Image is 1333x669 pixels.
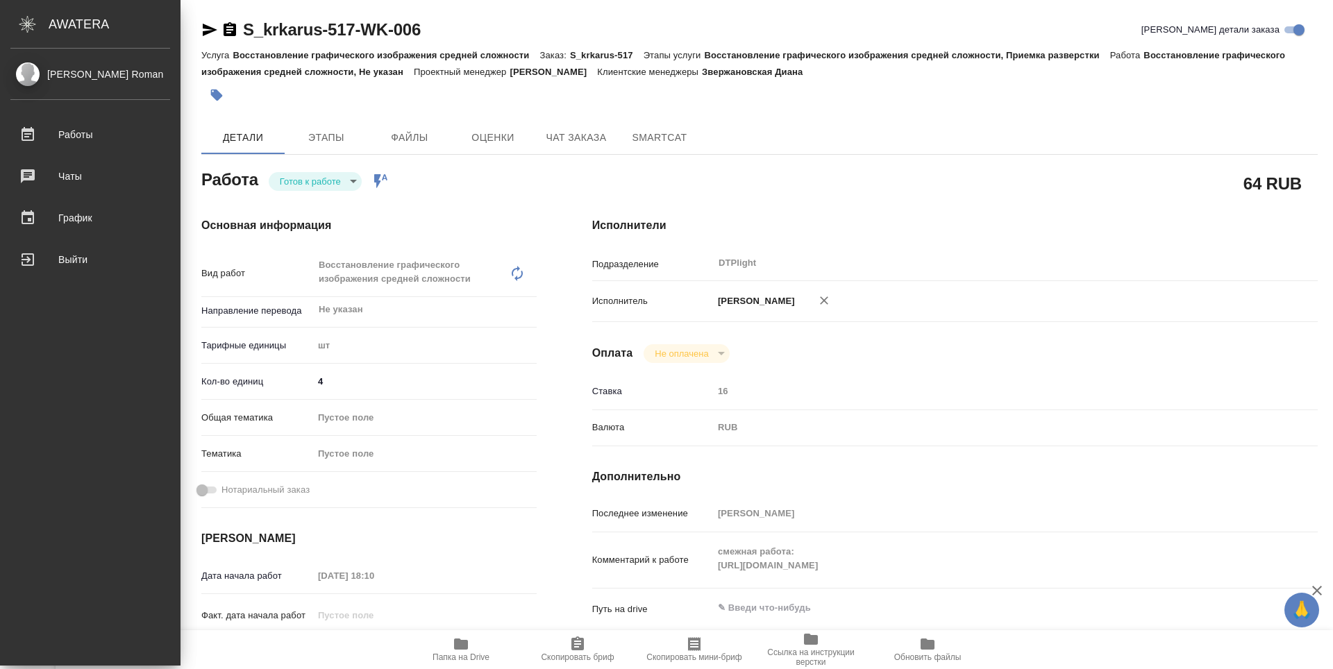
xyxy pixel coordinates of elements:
button: Папка на Drive [403,630,519,669]
p: Кол-во единиц [201,375,313,389]
button: Скопировать ссылку для ЯМессенджера [201,22,218,38]
textarea: смежная работа: [URL][DOMAIN_NAME] [713,540,1257,577]
p: Проектный менеджер [414,67,510,77]
input: Пустое поле [713,503,1257,523]
div: RUB [713,416,1257,439]
span: Скопировать мини-бриф [646,652,741,662]
p: Звержановская Диана [702,67,813,77]
span: Ссылка на инструкции верстки [761,647,861,667]
h2: 64 RUB [1243,171,1302,195]
p: Направление перевода [201,304,313,318]
h4: [PERSON_NAME] [201,530,537,547]
p: Клиентские менеджеры [597,67,702,77]
span: Детали [210,129,276,146]
div: AWATERA [49,10,181,38]
span: [PERSON_NAME] детали заказа [1141,23,1280,37]
button: Скопировать бриф [519,630,636,669]
h4: Исполнители [592,217,1318,234]
p: Комментарий к работе [592,553,713,567]
p: Валюта [592,421,713,434]
span: Папка на Drive [433,652,489,662]
p: Тематика [201,447,313,461]
button: Обновить файлы [869,630,986,669]
p: Последнее изменение [592,507,713,520]
span: Файлы [376,129,443,146]
h4: Оплата [592,345,633,362]
a: Чаты [3,159,177,194]
p: Тарифные единицы [201,339,313,353]
input: ✎ Введи что-нибудь [313,371,537,391]
p: S_krkarus-517 [570,50,644,60]
a: Работы [3,117,177,152]
div: Готов к работе [269,172,362,191]
button: Удалить исполнителя [809,285,839,316]
p: Общая тематика [201,411,313,425]
a: График [3,201,177,235]
h4: Дополнительно [592,468,1318,485]
a: Выйти [3,242,177,277]
div: Пустое поле [313,442,537,466]
p: Заказ: [539,50,569,60]
p: Этапы услуги [644,50,705,60]
button: Готов к работе [276,176,345,187]
h4: Основная информация [201,217,537,234]
button: 🙏 [1284,593,1319,627]
p: Путь на drive [592,602,713,616]
p: Работа [1110,50,1144,60]
button: Ссылка на инструкции верстки [753,630,869,669]
div: [PERSON_NAME] Roman [10,67,170,82]
input: Пустое поле [313,605,435,625]
p: [PERSON_NAME] [713,294,795,308]
div: Готов к работе [644,344,729,363]
span: SmartCat [626,129,693,146]
p: Восстановление графического изображения средней сложности [233,50,539,60]
div: Выйти [10,249,170,270]
p: Дата начала работ [201,569,313,583]
div: График [10,208,170,228]
div: шт [313,334,537,357]
span: 🙏 [1290,595,1314,625]
button: Скопировать мини-бриф [636,630,753,669]
span: Обновить файлы [894,652,962,662]
button: Добавить тэг [201,80,232,110]
h2: Работа [201,166,258,191]
p: [PERSON_NAME] [510,67,597,77]
p: Услуга [201,50,233,60]
span: Нотариальный заказ [221,483,310,497]
span: Оценки [460,129,526,146]
p: Факт. дата начала работ [201,609,313,623]
input: Пустое поле [313,566,435,586]
div: Чаты [10,166,170,187]
p: Восстановление графического изображения средней сложности, Приемка разверстки [704,50,1109,60]
span: Этапы [293,129,360,146]
p: Ставка [592,384,713,398]
div: Пустое поле [313,406,537,430]
button: Не оплачена [651,348,712,359]
div: Работы [10,124,170,145]
span: Чат заказа [543,129,610,146]
div: Пустое поле [318,411,520,425]
a: S_krkarus-517-WK-006 [243,20,421,39]
span: Скопировать бриф [541,652,614,662]
p: Исполнитель [592,294,713,308]
button: Скопировать ссылку [221,22,238,38]
p: Вид работ [201,266,313,280]
p: Подразделение [592,257,713,271]
div: Пустое поле [318,447,520,461]
input: Пустое поле [713,381,1257,401]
